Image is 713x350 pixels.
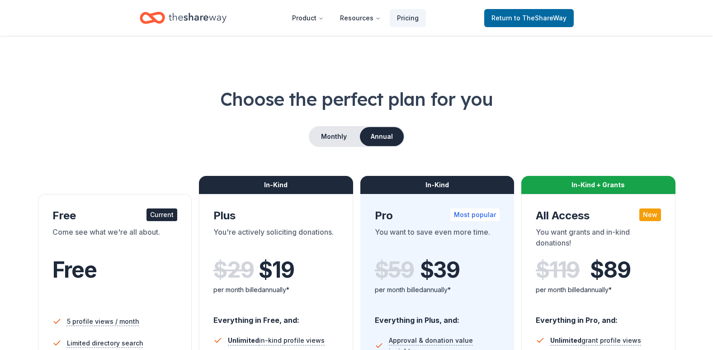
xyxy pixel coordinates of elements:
span: $ 19 [259,257,294,283]
span: 5 profile views / month [67,316,139,327]
span: Free [52,256,97,283]
div: per month billed annually* [213,284,339,295]
div: In-Kind + Grants [521,176,675,194]
div: Everything in Plus, and: [375,307,500,326]
button: Resources [333,9,388,27]
a: Returnto TheShareWay [484,9,574,27]
span: grant profile views [550,336,641,344]
div: You want grants and in-kind donations! [536,227,661,252]
div: per month billed annually* [375,284,500,295]
button: Annual [360,127,404,146]
div: In-Kind [360,176,515,194]
div: Everything in Pro, and: [536,307,661,326]
div: In-Kind [199,176,353,194]
div: Everything in Free, and: [213,307,339,326]
span: $ 39 [420,257,460,283]
div: per month billed annually* [536,284,661,295]
span: $ 89 [590,257,630,283]
nav: Main [285,7,426,28]
div: Plus [213,208,339,223]
span: to TheShareWay [514,14,567,22]
h1: Choose the perfect plan for you [36,86,677,112]
button: Monthly [310,127,358,146]
span: Unlimited [550,336,581,344]
span: Unlimited [228,336,259,344]
span: Return [491,13,567,24]
button: Product [285,9,331,27]
div: Come see what we're all about. [52,227,178,252]
div: You want to save even more time. [375,227,500,252]
div: Most popular [450,208,500,221]
div: All Access [536,208,661,223]
div: Pro [375,208,500,223]
a: Pricing [390,9,426,27]
div: You're actively soliciting donations. [213,227,339,252]
div: New [639,208,661,221]
div: Current [146,208,177,221]
span: Limited directory search [67,338,143,349]
div: Free [52,208,178,223]
a: Home [140,7,227,28]
span: in-kind profile views [228,336,325,344]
